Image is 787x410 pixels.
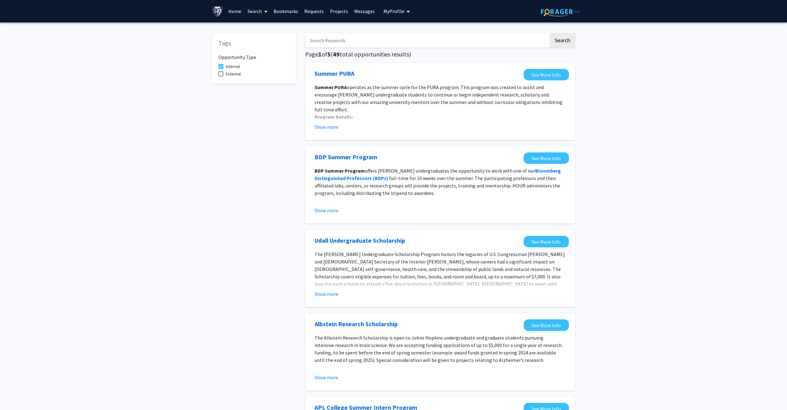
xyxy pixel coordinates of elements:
[383,8,404,14] span: My Profile
[315,236,405,245] a: Opens in a new tab
[218,49,290,60] h6: Opportunity Type
[524,236,569,247] a: Opens in a new tab
[315,290,338,298] button: Show more
[305,51,575,58] h5: Page of ( total opportunities results)
[541,7,580,16] img: ForagerOne Logo
[315,152,377,162] a: Opens in a new tab
[315,334,566,364] p: The Albstein Research Scholarship is open to Johns Hopkins undergraduate and graduate students pu...
[315,251,565,302] span: The [PERSON_NAME] Undergraduate Scholarship Program honors the legacies of U.S. Congressman [PERS...
[524,69,569,80] a: Opens in a new tab
[333,50,340,58] span: 49
[305,33,549,47] input: Search Keywords
[351,0,378,22] a: Messages
[327,50,331,58] span: 5
[318,50,322,58] span: 1
[524,319,569,331] a: Opens in a new tab
[212,6,223,17] img: Johns Hopkins University Logo
[315,167,566,197] p: offers [PERSON_NAME] undergraduates the opportunity to work with one of our full-time for 10 week...
[315,319,398,329] a: Opens in a new tab
[315,123,338,131] button: Show more
[226,63,240,70] span: Internal
[301,0,327,22] a: Requests
[244,0,271,22] a: Search
[315,168,365,174] strong: BDP Summer Program
[226,70,241,78] span: External
[315,207,338,214] button: Show more
[315,84,347,90] strong: Summer PURA
[218,39,290,47] h5: Tags
[524,152,569,164] a: Opens in a new tab
[271,0,301,22] a: Bookmarks
[315,374,338,381] button: Show more
[315,114,353,120] strong: Program Details:
[5,382,26,405] iframe: Chat
[550,33,575,47] button: Search
[327,0,351,22] a: Projects
[315,69,354,78] a: Opens in a new tab
[225,0,244,22] a: Home
[315,84,562,113] span: operates as the summer cycle for the PURA program. This program was created to assist and encoura...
